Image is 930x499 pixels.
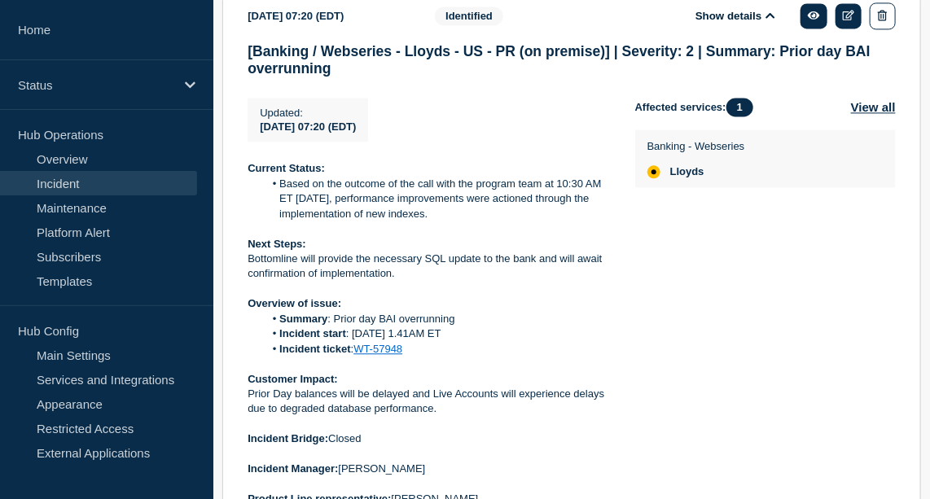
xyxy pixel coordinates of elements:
[264,312,609,326] li: : Prior day BAI overrunning
[279,327,346,339] strong: Incident start
[264,342,609,357] li: :
[851,98,896,116] button: View all
[260,120,356,133] span: [DATE] 07:20 (EDT)
[647,140,745,152] p: Banking - Webseries
[260,107,356,119] p: Updated :
[279,313,327,325] strong: Summary
[279,343,350,355] strong: Incident ticket
[248,252,609,282] p: Bottomline will provide the necessary SQL update to the bank and will await confirmation of imple...
[248,2,410,29] div: [DATE] 07:20 (EDT)
[248,432,328,444] strong: Incident Bridge:
[691,9,780,23] button: Show details
[353,343,402,355] a: WT-57948
[248,431,609,446] p: Closed
[726,98,753,116] span: 1
[248,162,325,174] strong: Current Status:
[248,462,609,476] p: [PERSON_NAME]
[248,297,341,309] strong: Overview of issue:
[435,7,503,25] span: Identified
[248,462,338,475] strong: Incident Manager:
[248,387,609,417] p: Prior Day balances will be delayed and Live Accounts will experience delays due to degraded datab...
[670,165,704,178] span: Lloyds
[248,373,338,385] strong: Customer Impact:
[647,165,660,178] div: affected
[264,326,609,341] li: : [DATE] 1.41AM ET
[18,78,174,92] p: Status
[264,177,609,221] li: Based on the outcome of the call with the program team at 10:30 AM ET [DATE], performance improve...
[248,43,896,77] h3: [Banking / Webseries - Lloyds - US - PR (on premise)] | Severity: 2 | Summary: Prior day BAI over...
[248,238,306,250] strong: Next Steps:
[635,98,761,116] span: Affected services:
